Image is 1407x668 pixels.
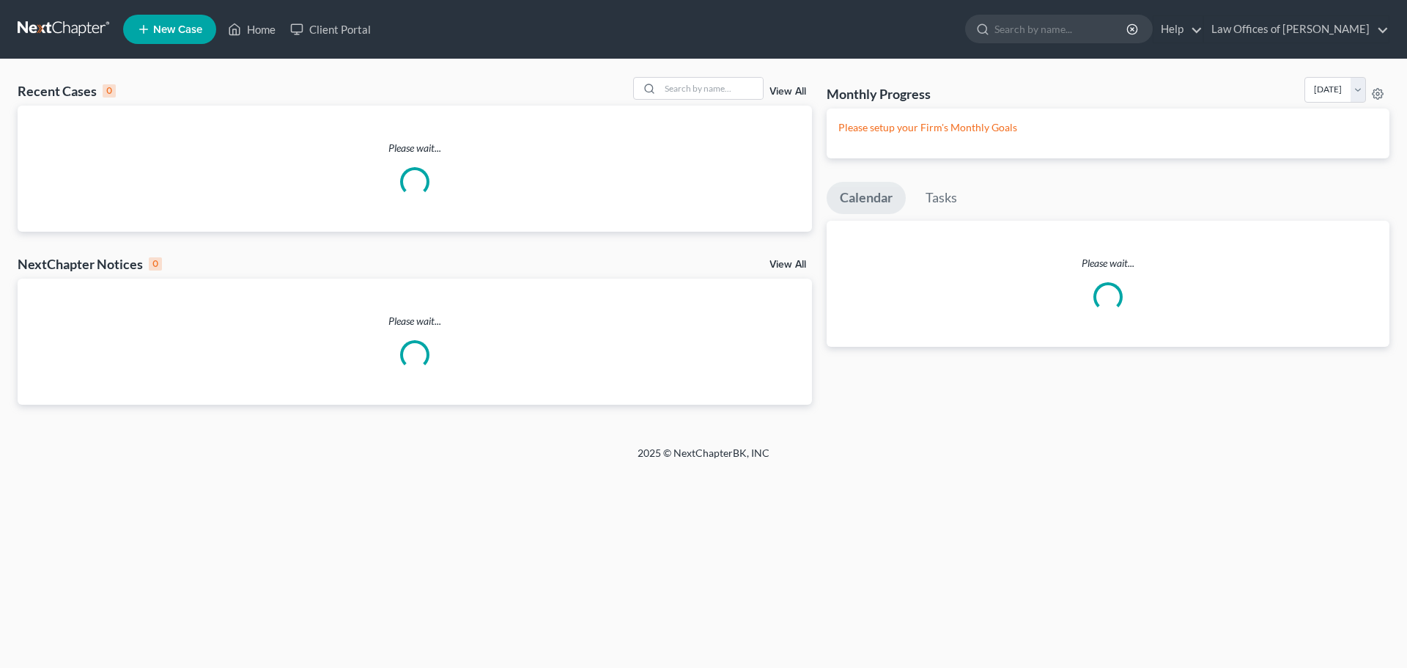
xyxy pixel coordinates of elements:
a: Tasks [912,182,970,214]
input: Search by name... [994,15,1129,43]
a: Law Offices of [PERSON_NAME] [1204,16,1389,43]
a: View All [769,260,806,270]
a: Home [221,16,283,43]
div: Recent Cases [18,82,116,100]
div: 2025 © NextChapterBK, INC [286,446,1121,472]
a: Help [1153,16,1203,43]
a: View All [769,87,806,97]
input: Search by name... [660,78,763,99]
p: Please wait... [827,256,1389,271]
div: 0 [103,84,116,98]
p: Please wait... [18,314,812,329]
div: 0 [149,257,162,271]
a: Client Portal [283,16,378,43]
span: New Case [153,24,202,35]
h3: Monthly Progress [827,85,931,103]
div: NextChapter Notices [18,255,162,273]
a: Calendar [827,182,906,214]
p: Please wait... [18,141,812,155]
p: Please setup your Firm's Monthly Goals [838,120,1378,135]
